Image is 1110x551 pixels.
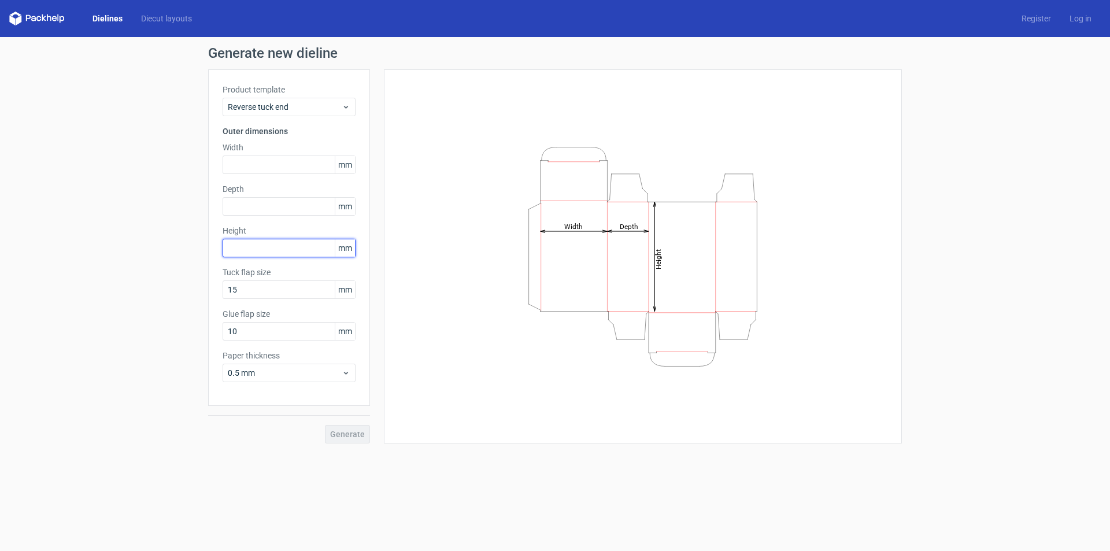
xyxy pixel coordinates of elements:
tspan: Height [654,249,663,269]
h1: Generate new dieline [208,46,902,60]
label: Product template [223,84,356,95]
tspan: Width [564,222,583,230]
h3: Outer dimensions [223,125,356,137]
span: 0.5 mm [228,367,342,379]
label: Paper thickness [223,350,356,361]
label: Depth [223,183,356,195]
span: mm [335,198,355,215]
tspan: Depth [620,222,638,230]
span: mm [335,323,355,340]
a: Dielines [83,13,132,24]
a: Register [1012,13,1060,24]
a: Diecut layouts [132,13,201,24]
span: mm [335,281,355,298]
label: Tuck flap size [223,267,356,278]
a: Log in [1060,13,1101,24]
span: mm [335,156,355,173]
span: mm [335,239,355,257]
span: Reverse tuck end [228,101,342,113]
label: Glue flap size [223,308,356,320]
label: Height [223,225,356,236]
label: Width [223,142,356,153]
